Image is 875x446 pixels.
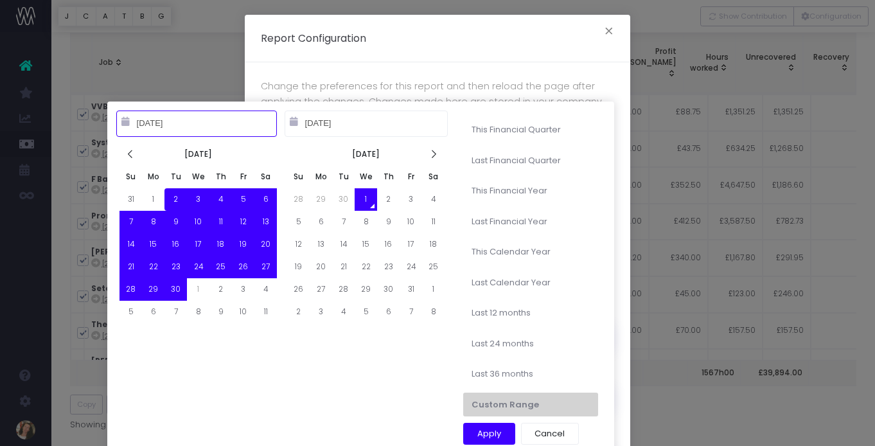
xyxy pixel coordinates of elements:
td: 6 [310,211,332,233]
td: 12 [287,233,310,256]
td: 19 [287,256,310,278]
button: Apply [463,423,515,445]
td: 28 [287,188,310,211]
th: We [355,166,377,188]
td: 7 [332,211,355,233]
td: 16 [377,233,400,256]
td: 27 [254,256,277,278]
td: 11 [422,211,445,233]
th: Su [119,166,142,188]
td: 8 [187,301,209,323]
li: Custom Range [463,393,598,417]
td: 11 [209,211,232,233]
td: 9 [377,211,400,233]
td: 10 [232,301,254,323]
td: 21 [332,256,355,278]
td: 28 [119,278,142,301]
td: 31 [400,278,422,301]
td: 11 [254,301,277,323]
td: 28 [332,278,355,301]
td: 8 [422,301,445,323]
th: Fr [232,166,254,188]
td: 1 [355,188,377,211]
p: Change the preferences for this report and then reload the page after applying the changes. Chang... [261,78,614,125]
td: 3 [400,188,422,211]
td: 7 [164,301,187,323]
th: We [187,166,209,188]
td: 12 [232,211,254,233]
td: 18 [422,233,445,256]
li: Last 24 months [463,332,598,356]
td: 5 [287,211,310,233]
th: [DATE] [310,143,422,166]
td: 4 [209,188,232,211]
td: 27 [310,278,332,301]
td: 8 [355,211,377,233]
td: 5 [355,301,377,323]
td: 1 [142,188,164,211]
td: 29 [355,278,377,301]
h5: Report Configuration [261,31,366,46]
td: 30 [332,188,355,211]
td: 29 [142,278,164,301]
td: 22 [355,256,377,278]
td: 10 [187,211,209,233]
td: 23 [377,256,400,278]
button: Cancel [521,423,579,445]
th: Mo [142,166,164,188]
td: 6 [142,301,164,323]
th: Tu [164,166,187,188]
td: 25 [209,256,232,278]
td: 30 [164,278,187,301]
td: 5 [232,188,254,211]
th: Su [287,166,310,188]
td: 3 [232,278,254,301]
li: Last Calendar Year [463,271,598,295]
td: 3 [310,301,332,323]
td: 8 [142,211,164,233]
td: 21 [119,256,142,278]
td: 23 [164,256,187,278]
td: 9 [209,301,232,323]
td: 24 [187,256,209,278]
td: 2 [164,188,187,211]
li: This Financial Quarter [463,118,598,142]
th: Th [209,166,232,188]
th: [DATE] [142,143,254,166]
td: 5 [119,301,142,323]
td: 13 [254,211,277,233]
td: 19 [232,233,254,256]
td: 26 [232,256,254,278]
th: Sa [254,166,277,188]
td: 16 [164,233,187,256]
td: 4 [422,188,445,211]
li: This Financial Year [463,179,598,203]
td: 13 [310,233,332,256]
td: 22 [142,256,164,278]
td: 24 [400,256,422,278]
td: 31 [119,188,142,211]
td: 4 [332,301,355,323]
th: Tu [332,166,355,188]
th: Fr [400,166,422,188]
td: 30 [377,278,400,301]
td: 10 [400,211,422,233]
td: 14 [119,233,142,256]
td: 18 [209,233,232,256]
td: 17 [400,233,422,256]
th: Mo [310,166,332,188]
li: Last Financial Quarter [463,148,598,173]
td: 6 [377,301,400,323]
td: 20 [254,233,277,256]
td: 4 [254,278,277,301]
td: 2 [377,188,400,211]
button: Close [596,22,623,43]
td: 29 [310,188,332,211]
td: 14 [332,233,355,256]
td: 9 [164,211,187,233]
li: Last 12 months [463,301,598,325]
td: 1 [422,278,445,301]
th: Th [377,166,400,188]
td: 15 [355,233,377,256]
td: 15 [142,233,164,256]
